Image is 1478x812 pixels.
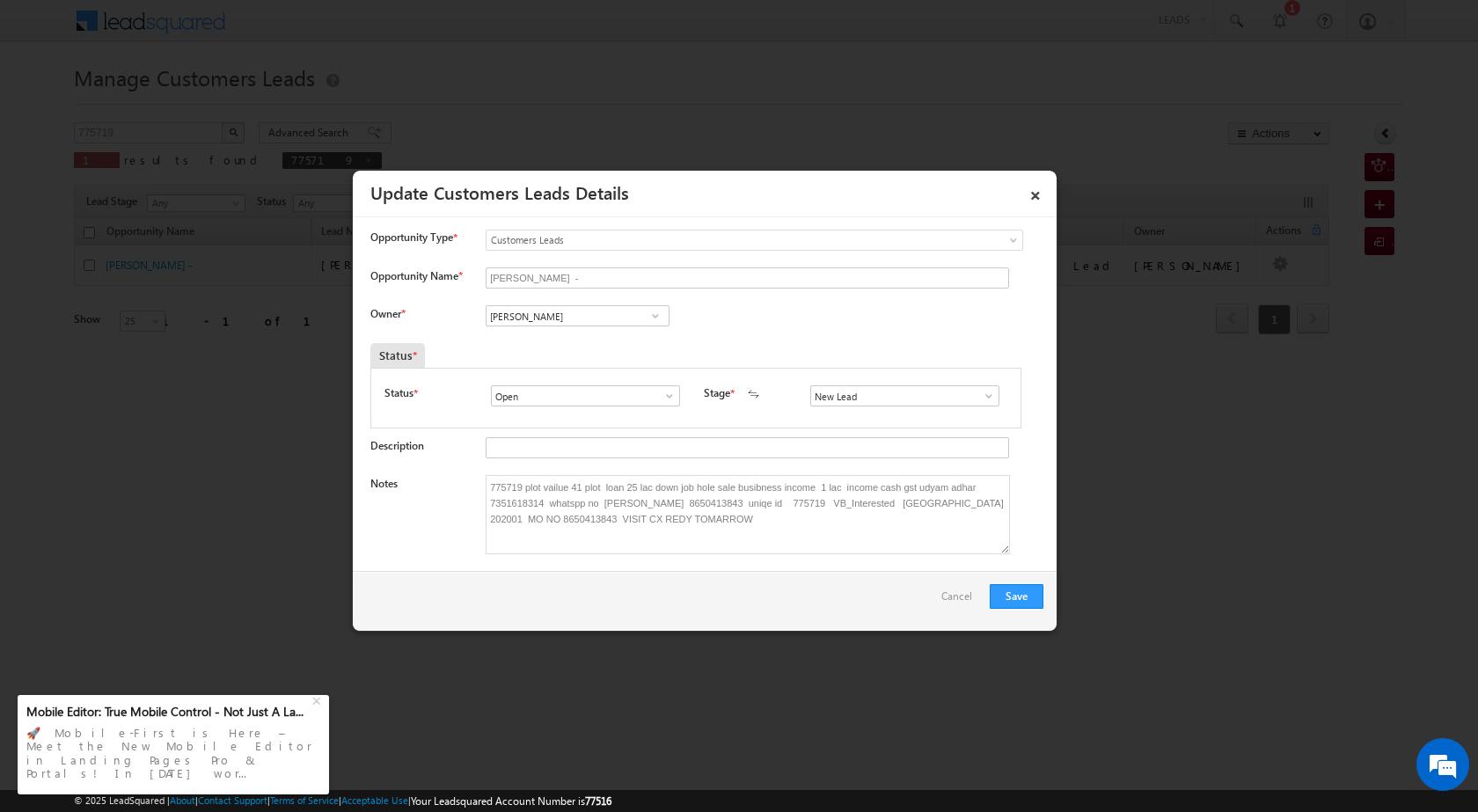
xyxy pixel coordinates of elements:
[810,385,999,406] input: Type to Search
[341,794,408,806] a: Acceptable Use
[486,305,669,326] input: Type to Search
[370,343,425,368] div: Status
[973,387,995,405] a: Show All Items
[990,584,1043,609] button: Save
[198,794,267,806] a: Contact Support
[308,689,329,710] div: +
[644,307,666,325] a: Show All Items
[411,794,611,808] span: Your Leadsquared Account Number is
[26,721,320,786] div: 🚀 Mobile-First is Here – Meet the New Mobile Editor in Landing Pages Pro & Portals! In [DATE] wor...
[74,793,611,809] span: © 2025 LeadSquared | | | | |
[370,269,462,282] label: Opportunity Name
[654,387,676,405] a: Show All Items
[704,385,730,401] label: Stage
[170,794,195,806] a: About
[26,704,310,720] div: Mobile Editor: True Mobile Control - Not Just A La...
[941,584,981,618] a: Cancel
[486,230,1023,251] a: Customers Leads
[487,232,951,248] span: Customers Leads
[384,385,413,401] label: Status
[370,307,405,320] label: Owner
[370,477,398,490] label: Notes
[370,230,453,245] span: Opportunity Type
[491,385,680,406] input: Type to Search
[270,794,339,806] a: Terms of Service
[370,439,424,452] label: Description
[370,179,629,204] a: Update Customers Leads Details
[585,794,611,808] span: 77516
[1021,177,1050,208] a: ×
